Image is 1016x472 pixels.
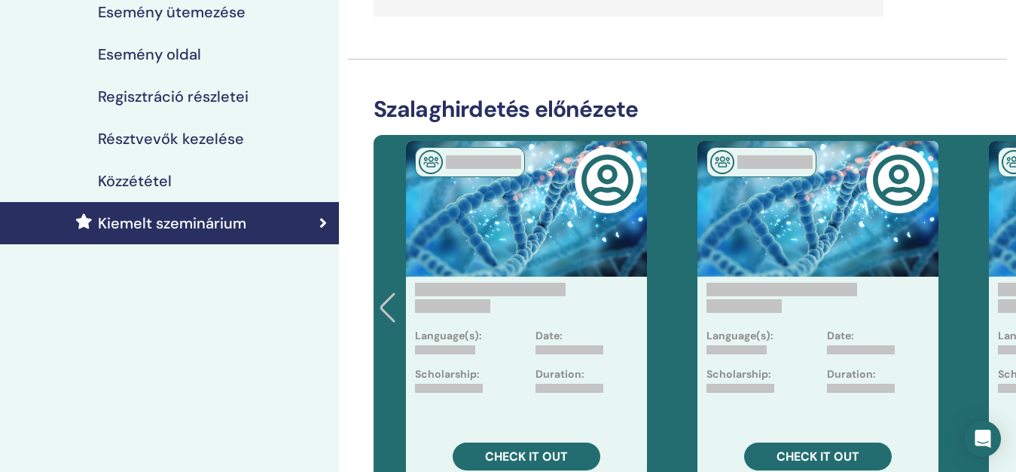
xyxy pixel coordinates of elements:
p: Scholarship: [415,366,480,382]
h4: Esemény oldal [98,45,201,63]
h4: Résztvevők kezelése [98,130,244,148]
img: In-Person Seminar [419,150,443,174]
p: Date: [827,328,854,344]
h4: Közzététel [98,172,172,190]
h4: Esemény ütemezése [98,3,246,21]
span: Check it out [776,449,859,464]
h4: Regisztráció részletei [98,87,249,106]
img: user-circle-regular.svg [872,154,925,207]
h4: Kiemelt szeminárium [98,214,246,232]
p: Date: [535,328,563,344]
a: Check it out [744,443,892,470]
p: Language(s): [415,328,482,344]
div: Open Intercom Messenger [965,421,1001,457]
p: Language(s): [706,328,773,344]
span: Check it out [485,449,568,464]
a: Check it out [453,443,600,470]
p: Duration: [827,366,876,382]
p: Duration: [535,366,584,382]
img: user-circle-regular.svg [581,154,633,207]
img: In-Person Seminar [710,150,734,174]
p: Scholarship: [706,366,771,382]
